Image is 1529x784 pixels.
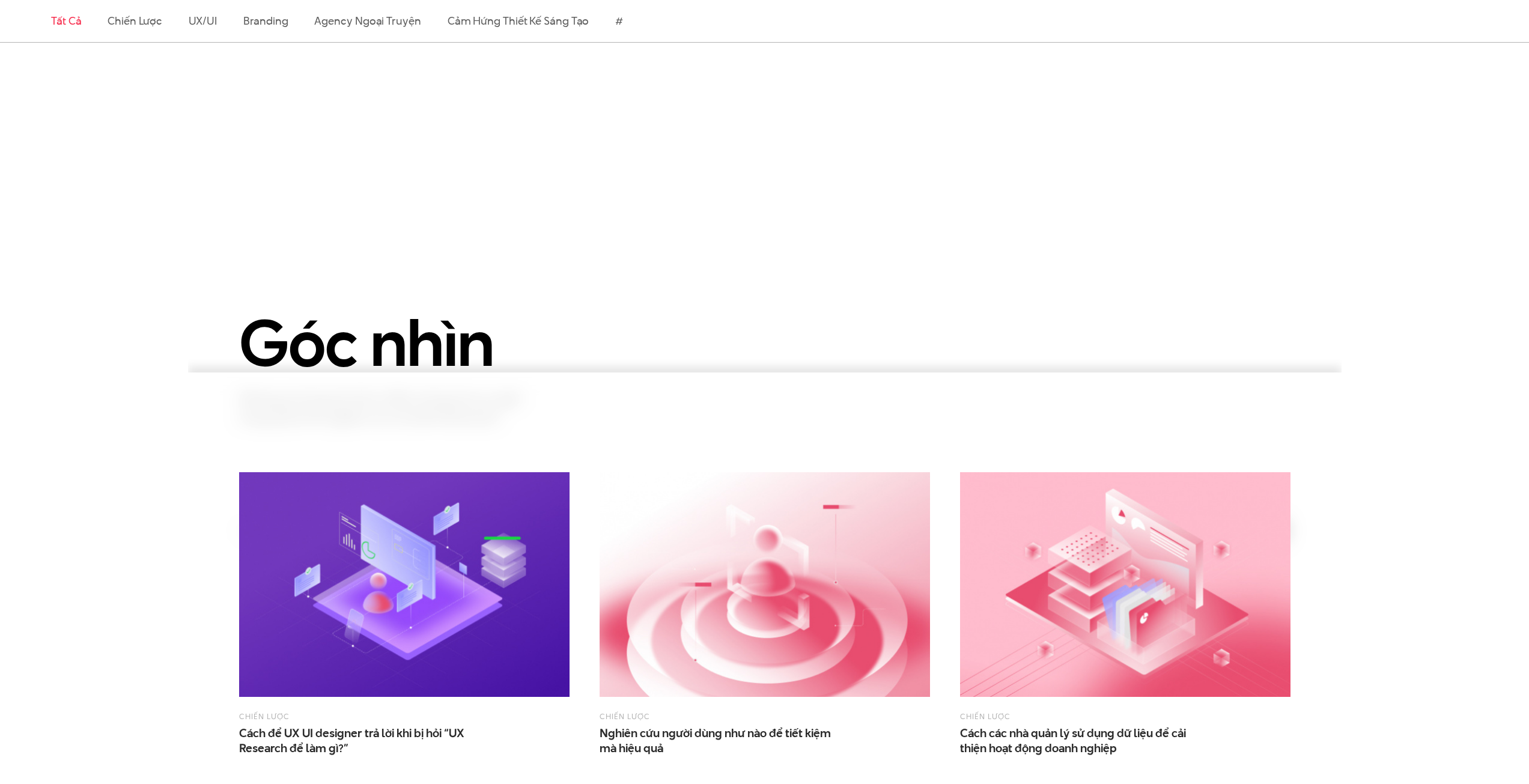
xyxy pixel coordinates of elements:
span: Cách các nhà quản lý sử dụng dữ liệu để cải [960,726,1200,756]
a: Branding [243,13,288,28]
img: Nghiên cứu người dùng như nào để tiết kiệm mà hiệu quả [600,472,930,697]
span: thiện hoạt động doanh nghiệp [960,741,1117,756]
a: Chiến lược [600,711,650,722]
span: Cách để UX UI designer trả lời khi bị hỏi “UX [239,726,479,756]
span: Research để làm gì?” [239,741,348,756]
a: Cách các nhà quản lý sử dụng dữ liệu để cảithiện hoạt động doanh nghiệp [960,726,1200,756]
span: Nghiên cứu người dùng như nào để tiết kiệm [600,726,840,756]
a: # [615,13,623,28]
a: UX/UI [189,13,217,28]
span: mà hiệu quả [600,741,663,756]
a: Agency ngoại truyện [314,13,421,28]
a: Chiến lược [960,711,1011,722]
a: Cảm hứng thiết kế sáng tạo [448,13,589,28]
img: Cách các nhà quản lý sử dụng dữ liệu để cải thiện hoạt động doanh nghiệp [960,472,1290,697]
img: Cách trả lời khi bị hỏi “UX Research để làm gì?” [239,472,570,697]
a: Cách để UX UI designer trả lời khi bị hỏi “UXResearch để làm gì?” [239,726,479,756]
a: Nghiên cứu người dùng như nào để tiết kiệmmà hiệu quả [600,726,840,756]
h1: Góc nhìn [239,309,570,378]
a: Chiến lược [239,711,290,722]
